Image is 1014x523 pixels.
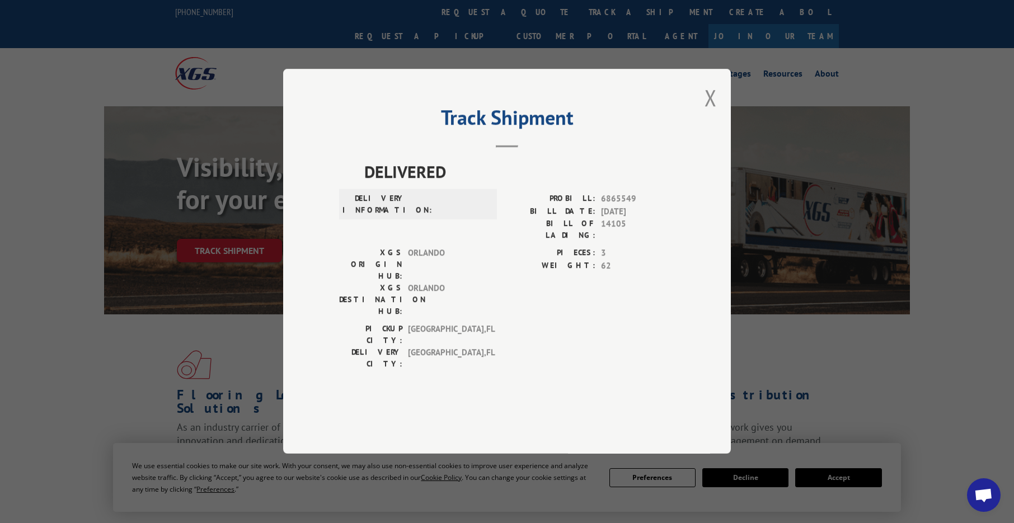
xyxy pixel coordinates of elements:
label: PROBILL: [507,193,595,206]
label: BILL DATE: [507,205,595,218]
span: ORLANDO [408,247,483,282]
label: XGS DESTINATION HUB: [339,282,402,318]
span: 62 [601,260,675,272]
label: PICKUP CITY: [339,323,402,347]
div: Open chat [967,478,1001,512]
h2: Track Shipment [339,110,675,131]
label: BILL OF LADING: [507,218,595,242]
label: WEIGHT: [507,260,595,272]
label: XGS ORIGIN HUB: [339,247,402,282]
span: 6865549 [601,193,675,206]
span: [DATE] [601,205,675,218]
button: Close modal [705,83,717,112]
span: 3 [601,247,675,260]
span: [GEOGRAPHIC_DATA] , FL [408,323,483,347]
span: [GEOGRAPHIC_DATA] , FL [408,347,483,370]
label: DELIVERY CITY: [339,347,402,370]
label: DELIVERY INFORMATION: [342,193,406,216]
span: DELIVERED [364,159,675,185]
label: PIECES: [507,247,595,260]
span: 14105 [601,218,675,242]
span: ORLANDO [408,282,483,318]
